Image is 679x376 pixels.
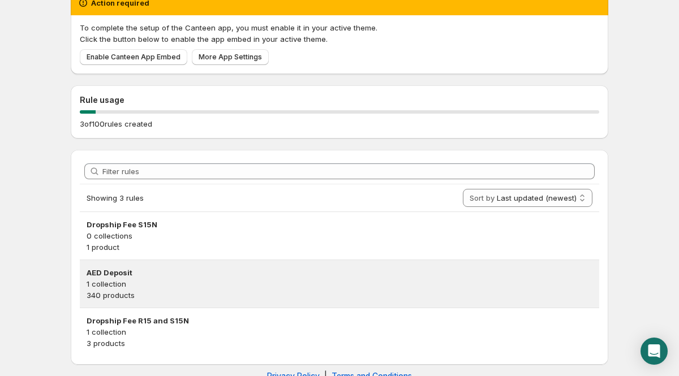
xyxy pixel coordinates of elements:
a: Enable Canteen App Embed [80,49,187,65]
p: Click the button below to enable the app embed in your active theme. [80,33,599,45]
h2: Rule usage [80,94,599,106]
input: Filter rules [102,163,595,179]
span: More App Settings [199,53,262,62]
p: 0 collections [87,230,592,241]
div: Open Intercom Messenger [641,338,668,365]
h3: Dropship Fee S15N [87,219,592,230]
p: 1 product [87,241,592,253]
span: Showing 3 rules [87,193,144,202]
p: 1 collection [87,326,592,338]
span: Enable Canteen App Embed [87,53,181,62]
h3: AED Deposit [87,267,592,278]
p: 3 of 100 rules created [80,118,152,129]
p: 3 products [87,338,592,349]
p: 1 collection [87,278,592,289]
h3: Dropship Fee R15 and S15N [87,315,592,326]
a: More App Settings [192,49,269,65]
p: 340 products [87,289,592,301]
p: To complete the setup of the Canteen app, you must enable it in your active theme. [80,22,599,33]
